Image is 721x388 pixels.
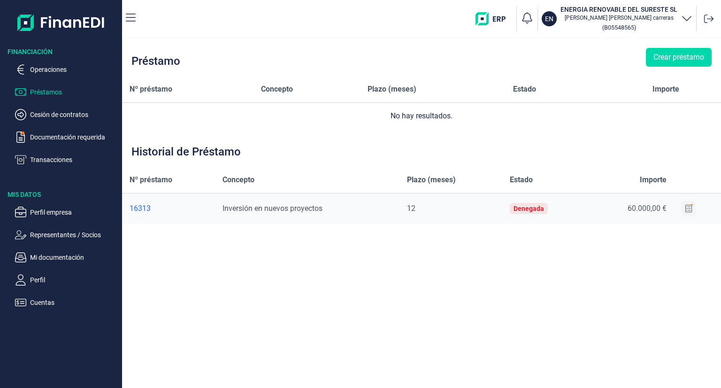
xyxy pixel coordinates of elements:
span: Crear préstamo [653,52,704,63]
p: Cuentas [30,297,118,308]
p: Mi documentación [30,252,118,263]
button: ENENERGIA RENOVABLE DEL SURESTE SL[PERSON_NAME] [PERSON_NAME] carreras(B05548565) [542,5,692,33]
span: Concepto [261,84,293,95]
div: Préstamo [131,55,180,67]
button: Transacciones [15,154,118,165]
span: Importe [640,174,667,186]
img: erp [476,12,513,25]
small: Copiar cif [602,24,636,31]
span: Nº préstamo [130,84,172,95]
button: Operaciones [15,64,118,75]
p: Documentación requerida [30,132,118,143]
span: Estado [510,174,533,186]
p: Operaciones [30,64,118,75]
button: Perfil empresa [15,207,118,218]
p: EN [545,14,553,23]
button: Documentación requerida [15,132,118,143]
button: Representantes / Socios [15,229,118,241]
button: Préstamos [15,86,118,98]
button: Cesión de contratos [15,109,118,120]
button: Mi documentación [15,252,118,263]
span: 12 [407,204,415,213]
p: [PERSON_NAME] [PERSON_NAME] carreras [560,14,677,22]
h3: ENERGIA RENOVABLE DEL SURESTE SL [560,5,677,14]
span: Nº préstamo [130,174,172,186]
span: Importe [652,84,679,95]
p: Representantes / Socios [30,229,118,241]
span: Inversión en nuevos proyectos [222,204,322,213]
p: Perfil empresa [30,207,118,218]
span: Plazo (meses) [368,84,416,95]
span: Plazo (meses) [407,174,456,186]
img: Logo de aplicación [17,8,105,38]
button: Cuentas [15,297,118,308]
button: Crear préstamo [646,48,712,67]
p: Préstamos [30,86,118,98]
span: 16313 [130,204,151,213]
div: Denegada [514,205,544,212]
span: Estado [513,84,536,95]
p: Transacciones [30,154,118,165]
span: Concepto [222,174,254,186]
div: No hay resultados. [130,110,713,122]
p: Cesión de contratos [30,109,118,120]
button: Perfil [15,274,118,286]
span: 60.000,00 € [628,204,667,213]
p: Perfil [30,274,118,286]
div: Historial de Préstamo [131,146,241,157]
